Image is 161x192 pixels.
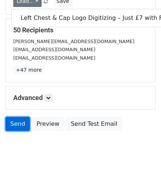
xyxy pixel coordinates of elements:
[13,26,148,34] h5: 50 Recipients
[124,157,161,192] iframe: Chat Widget
[32,117,64,131] a: Preview
[66,117,122,131] a: Send Test Email
[13,55,95,61] small: [EMAIL_ADDRESS][DOMAIN_NAME]
[13,94,148,102] h5: Advanced
[13,47,95,52] small: [EMAIL_ADDRESS][DOMAIN_NAME]
[13,39,134,44] small: [PERSON_NAME][EMAIL_ADDRESS][DOMAIN_NAME]
[13,65,44,75] a: +47 more
[6,117,30,131] a: Send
